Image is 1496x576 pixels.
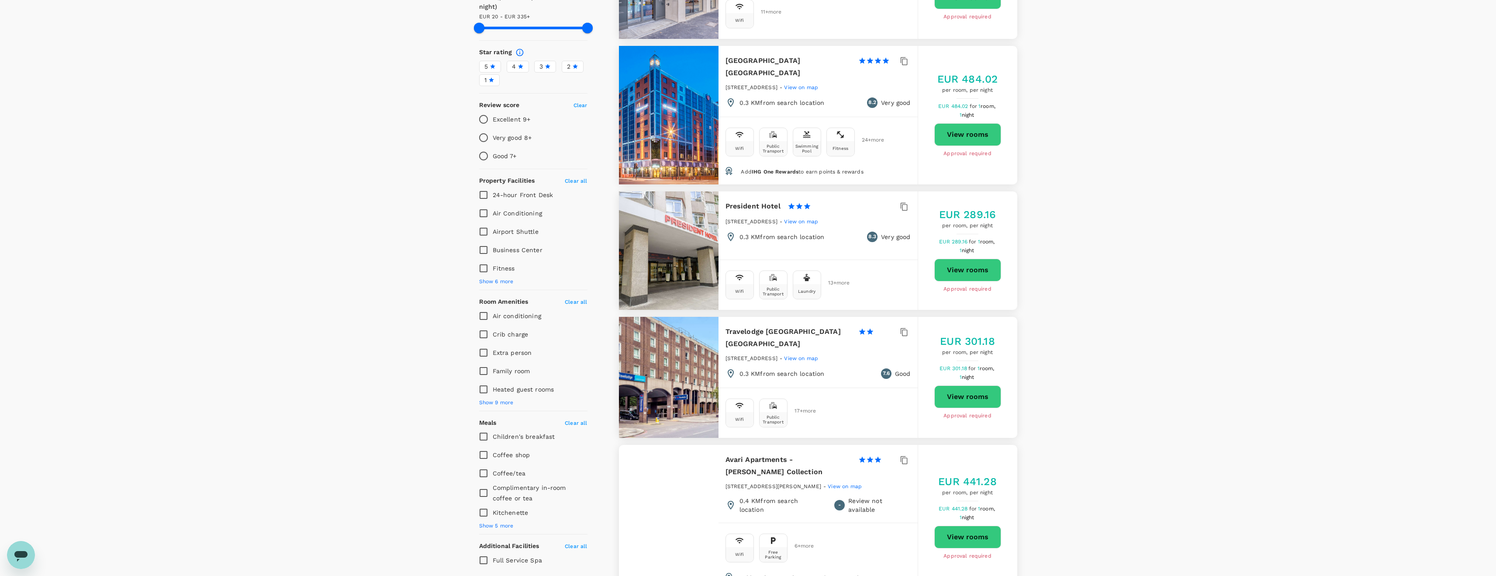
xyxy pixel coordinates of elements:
span: - [780,84,784,90]
span: Coffee/tea [493,470,526,477]
span: per room, per night [940,348,995,357]
span: 1 [484,76,487,85]
span: Approval required [943,552,992,561]
span: for [968,365,977,371]
span: EUR 484.02 [938,103,970,109]
h6: Review score [479,101,520,110]
span: for [969,239,978,245]
h6: Additional Facilities [479,541,539,551]
span: Fitness [493,265,515,272]
span: room, [980,365,995,371]
span: 2 [567,62,570,71]
span: Approval required [943,149,992,158]
span: Business Center [493,246,542,253]
span: Family room [493,368,530,375]
span: Add to earn points & rewards [741,169,863,175]
span: Extra person [493,349,532,356]
p: Good 7+ [493,152,517,160]
h6: Travelodge [GEOGRAPHIC_DATA] [GEOGRAPHIC_DATA] [726,326,851,350]
span: night [962,514,974,520]
h6: [GEOGRAPHIC_DATA] [GEOGRAPHIC_DATA] [726,55,851,79]
div: Wifi [735,417,744,422]
span: 1 [978,103,997,109]
span: Clear all [565,420,587,426]
span: 24-hour Front Desk [493,191,553,198]
span: Children's breakfast [493,433,555,440]
button: View rooms [934,526,1001,548]
span: for [970,103,978,109]
p: Review not available [848,496,910,514]
span: Show 9 more [479,399,514,407]
span: 1 [960,247,976,253]
span: [STREET_ADDRESS] [726,219,777,225]
a: View rooms [934,259,1001,281]
h6: President Hotel [726,200,781,212]
h5: EUR 301.18 [940,334,995,348]
span: [STREET_ADDRESS] [726,84,777,90]
span: 8.3 [868,232,876,241]
a: View on map [784,218,818,225]
span: night [962,247,974,253]
span: night [962,112,974,118]
div: Public Transport [761,415,785,424]
h6: Room Amenities [479,297,529,307]
span: Approval required [943,13,992,21]
span: 1 [960,374,976,380]
span: per room, per night [939,222,996,230]
span: Show 6 more [479,278,514,286]
span: 5 [484,62,488,71]
div: Public Transport [761,287,785,296]
span: 8.2 [868,98,876,107]
span: Airport Shuttle [493,228,539,235]
span: per room, per night [937,86,998,95]
span: EUR 301.18 [940,365,969,371]
span: Show 5 more [479,522,514,531]
h6: Star rating [479,48,512,57]
p: Very good [881,232,910,241]
div: Public Transport [761,144,785,153]
h6: Meals [479,418,497,428]
span: 3 [539,62,543,71]
span: EUR 441.28 [939,506,969,512]
span: Air Conditioning [493,210,542,217]
iframe: Button to launch messaging window [7,541,35,569]
span: 4 [512,62,516,71]
span: Clear all [565,178,587,184]
span: Heated guest rooms [493,386,554,393]
span: room, [981,103,995,109]
span: Full Service Spa [493,557,542,564]
span: Crib charge [493,331,529,338]
span: - [780,355,784,361]
span: [STREET_ADDRESS][PERSON_NAME] [726,483,821,489]
span: Clear all [565,299,587,305]
a: View on map [828,482,862,489]
div: Wifi [735,18,744,23]
span: night [962,374,974,380]
p: 0.3 KM from search location [739,369,825,378]
span: View on map [828,483,862,489]
span: 17 + more [795,408,808,414]
p: Very good [881,98,910,107]
h6: Avari Apartments - [PERSON_NAME] Collection [726,454,851,478]
span: Approval required [943,285,992,294]
span: 1 [960,514,976,520]
button: View rooms [934,385,1001,408]
span: Approval required [943,412,992,420]
span: 1 [978,239,996,245]
h5: EUR 441.28 [938,475,997,489]
span: Clear [574,102,587,108]
p: Very good 8+ [493,133,532,142]
span: View on map [784,355,818,361]
div: Swimming Pool [795,144,819,153]
span: 1 [978,365,996,371]
span: - [823,483,828,489]
span: 7.6 [883,369,890,378]
span: EUR 20 - EUR 335+ [479,14,530,20]
p: 0.3 KM from search location [739,98,825,107]
a: View rooms [934,123,1001,146]
p: Excellent 9+ [493,115,531,124]
span: 1 [978,506,996,512]
p: 0.3 KM from search location [739,232,825,241]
